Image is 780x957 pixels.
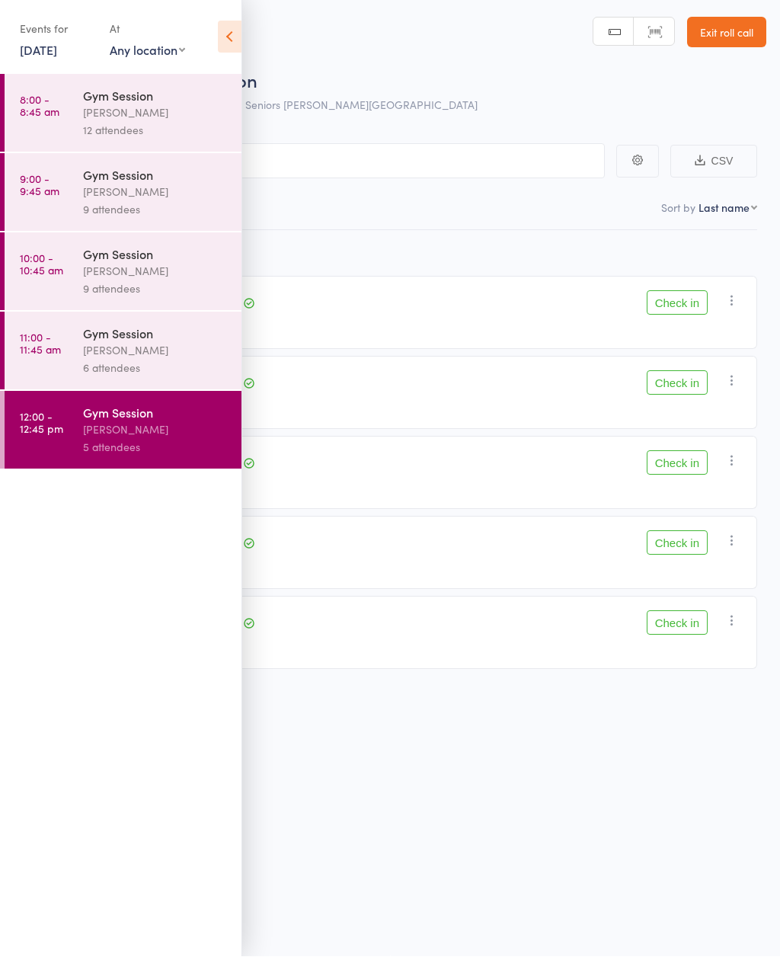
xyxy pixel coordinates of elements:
[83,439,229,456] div: 5 attendees
[647,371,708,395] button: Check in
[5,75,241,152] a: 8:00 -8:45 amGym Session[PERSON_NAME]12 attendees
[5,233,241,311] a: 10:00 -10:45 amGym Session[PERSON_NAME]9 attendees
[83,325,229,342] div: Gym Session
[83,263,229,280] div: [PERSON_NAME]
[20,17,94,42] div: Events for
[83,421,229,439] div: [PERSON_NAME]
[20,94,59,118] time: 8:00 - 8:45 am
[5,392,241,469] a: 12:00 -12:45 pmGym Session[PERSON_NAME]5 attendees
[245,98,478,113] span: Seniors [PERSON_NAME][GEOGRAPHIC_DATA]
[5,154,241,232] a: 9:00 -9:45 amGym Session[PERSON_NAME]9 attendees
[23,144,605,179] input: Search by name
[83,280,229,298] div: 9 attendees
[110,42,185,59] div: Any location
[20,42,57,59] a: [DATE]
[5,312,241,390] a: 11:00 -11:45 amGym Session[PERSON_NAME]6 attendees
[670,146,757,178] button: CSV
[661,200,695,216] label: Sort by
[83,360,229,377] div: 6 attendees
[647,531,708,555] button: Check in
[687,18,766,48] a: Exit roll call
[20,252,63,277] time: 10:00 - 10:45 am
[20,173,59,197] time: 9:00 - 9:45 am
[83,342,229,360] div: [PERSON_NAME]
[83,201,229,219] div: 9 attendees
[647,451,708,475] button: Check in
[83,122,229,139] div: 12 attendees
[647,291,708,315] button: Check in
[20,331,61,356] time: 11:00 - 11:45 am
[110,17,185,42] div: At
[83,88,229,104] div: Gym Session
[20,411,63,435] time: 12:00 - 12:45 pm
[83,184,229,201] div: [PERSON_NAME]
[647,611,708,635] button: Check in
[83,167,229,184] div: Gym Session
[83,246,229,263] div: Gym Session
[698,200,750,216] div: Last name
[83,104,229,122] div: [PERSON_NAME]
[83,405,229,421] div: Gym Session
